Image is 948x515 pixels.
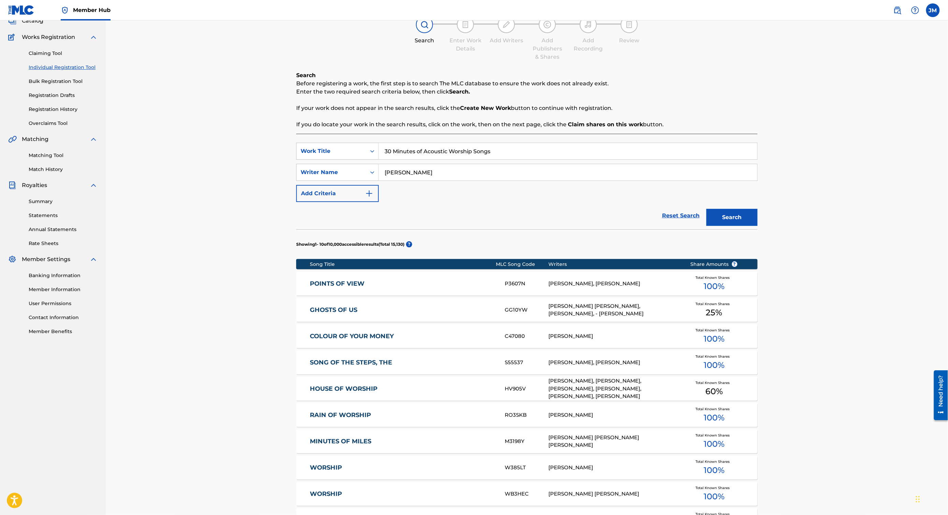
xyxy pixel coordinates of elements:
a: HOUSE OF WORSHIP [310,385,496,393]
span: Total Known Shares [696,433,733,438]
span: Total Known Shares [696,328,733,333]
iframe: Chat Widget [914,482,948,515]
div: W385LT [505,464,548,472]
img: step indicator icon for Add Recording [584,20,592,29]
a: Reset Search [659,208,703,223]
span: Member Settings [22,255,70,263]
a: MINUTES OF MILES [310,438,496,445]
span: Total Known Shares [696,275,733,280]
form: Search Form [296,143,758,229]
a: POINTS OF VIEW [310,280,496,288]
p: Before registering a work, the first step is to search The MLC database to ensure the work does n... [296,80,758,88]
span: Total Known Shares [696,485,733,490]
a: Claiming Tool [29,50,98,57]
img: Matching [8,135,17,143]
a: Member Benefits [29,328,98,335]
div: [PERSON_NAME] [PERSON_NAME], [PERSON_NAME], - [PERSON_NAME] [549,302,680,318]
a: Match History [29,166,98,173]
img: Top Rightsholder [61,6,69,14]
a: WORSHIP [310,464,496,472]
div: Add Recording [571,37,605,53]
div: C47080 [505,332,548,340]
p: Enter the two required search criteria below, then click [296,88,758,96]
span: 100 % [704,490,724,503]
span: Total Known Shares [696,459,733,464]
span: 100 % [704,438,724,450]
span: Matching [22,135,48,143]
a: Summary [29,198,98,205]
div: MLC Song Code [496,261,549,268]
div: Work Title [301,147,362,155]
span: 100 % [704,359,724,371]
img: Works Registration [8,33,17,41]
div: [PERSON_NAME], [PERSON_NAME] [549,280,680,288]
button: Search [706,209,758,226]
a: Overclaims Tool [29,120,98,127]
img: help [911,6,919,14]
a: SONG OF THE STEPS, THE [310,359,496,367]
div: Writers [549,261,680,268]
a: RAIN OF WORSHIP [310,411,496,419]
img: step indicator icon for Add Writers [502,20,511,29]
img: expand [89,33,98,41]
strong: Search. [449,88,470,95]
span: 100 % [704,280,724,292]
div: S55537 [505,359,548,367]
a: User Permissions [29,300,98,307]
div: Writer Name [301,168,362,176]
a: Public Search [891,3,904,17]
b: Search [296,72,316,78]
div: [PERSON_NAME], [PERSON_NAME] [549,359,680,367]
img: step indicator icon for Review [625,20,633,29]
span: Total Known Shares [696,380,733,385]
div: [PERSON_NAME] [549,332,680,340]
div: [PERSON_NAME] [549,411,680,419]
a: Statements [29,212,98,219]
a: Annual Statements [29,226,98,233]
div: Add Publishers & Shares [530,37,564,61]
p: If your work does not appear in the search results, click the button to continue with registration. [296,104,758,112]
a: WORSHIP [310,490,496,498]
div: Add Writers [489,37,523,45]
img: Member Settings [8,255,16,263]
img: expand [89,255,98,263]
span: Works Registration [22,33,75,41]
p: Showing 1 - 10 of 10,000 accessible results (Total 15,130 ) [296,241,404,247]
span: Total Known Shares [696,354,733,359]
div: [PERSON_NAME], [PERSON_NAME], [PERSON_NAME], [PERSON_NAME], [PERSON_NAME], [PERSON_NAME] [549,377,680,400]
strong: Claim shares on this work [568,121,643,128]
span: Catalog [22,17,43,25]
div: [PERSON_NAME] [PERSON_NAME] [PERSON_NAME] [549,434,680,449]
img: expand [89,135,98,143]
div: M3198Y [505,438,548,445]
div: User Menu [926,3,940,17]
a: Registration Drafts [29,92,98,99]
div: GG10YW [505,306,548,314]
div: WB3HEC [505,490,548,498]
div: HV905V [505,385,548,393]
div: Help [908,3,922,17]
span: Member Hub [73,6,111,14]
a: Rate Sheets [29,240,98,247]
div: Drag [916,489,920,510]
iframe: Resource Center [929,368,948,423]
img: Royalties [8,181,16,189]
span: Total Known Shares [696,406,733,412]
span: Share Amounts [691,261,738,268]
div: Enter Work Details [448,37,483,53]
img: MLC Logo [8,5,34,15]
div: P3607N [505,280,548,288]
div: Review [612,37,646,45]
strong: Create New Work [460,105,511,111]
a: Member Information [29,286,98,293]
p: If you do locate your work in the search results, click on the work, then on the next page, click... [296,120,758,129]
span: 60 % [705,385,723,398]
div: Search [407,37,442,45]
span: 100 % [704,464,724,476]
img: expand [89,181,98,189]
span: 100 % [704,333,724,345]
a: Registration History [29,106,98,113]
